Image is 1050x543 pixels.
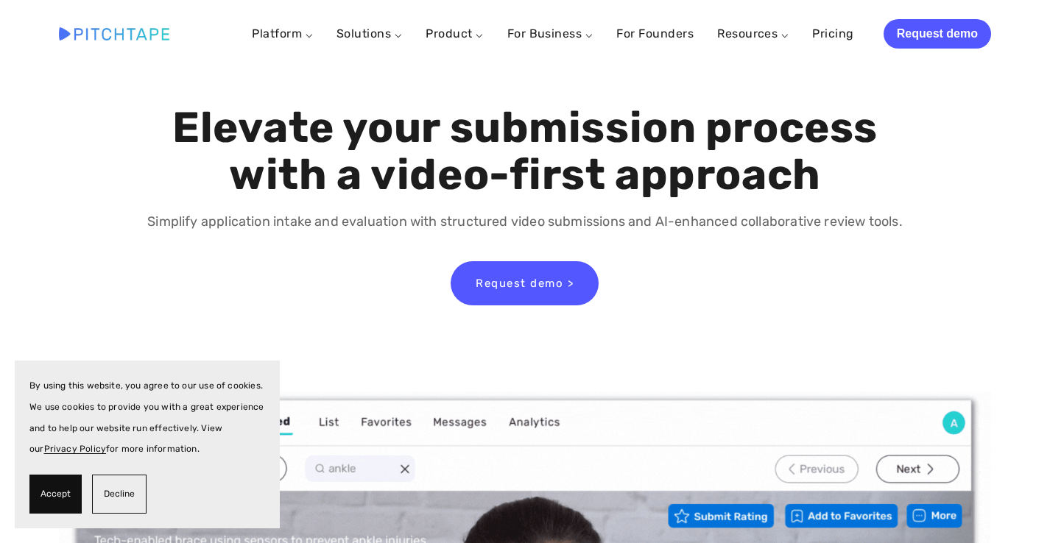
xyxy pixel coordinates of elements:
[92,475,147,514] button: Decline
[507,26,593,40] a: For Business ⌵
[104,483,135,505] span: Decline
[976,472,1050,543] iframe: Chat Widget
[40,483,71,505] span: Accept
[59,27,169,40] img: Pitchtape | Video Submission Management Software
[812,21,853,47] a: Pricing
[616,21,694,47] a: For Founders
[29,475,82,514] button: Accept
[138,104,911,199] h1: Elevate your submission process with a video-first approach
[884,19,991,49] a: Request demo
[717,26,789,40] a: Resources ⌵
[138,211,911,233] p: Simplify application intake and evaluation with structured video submissions and AI-enhanced coll...
[29,375,265,460] p: By using this website, you agree to our use of cookies. We use cookies to provide you with a grea...
[44,444,107,454] a: Privacy Policy
[252,26,313,40] a: Platform ⌵
[337,26,402,40] a: Solutions ⌵
[15,361,280,528] section: Cookie banner
[426,26,483,40] a: Product ⌵
[451,261,599,305] a: Request demo >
